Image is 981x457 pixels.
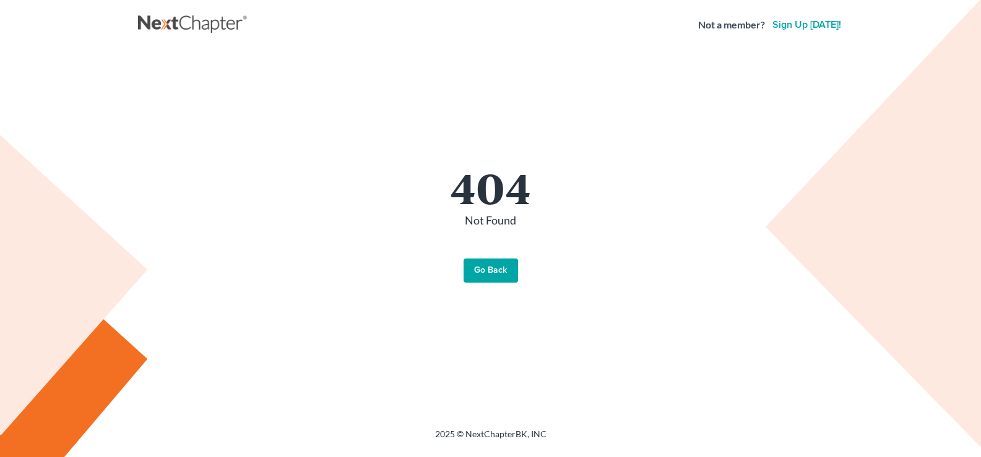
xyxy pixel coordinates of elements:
h1: 404 [150,166,831,208]
a: Sign up [DATE]! [770,20,844,30]
p: Not Found [150,213,831,229]
div: 2025 © NextChapterBK, INC [138,428,844,450]
strong: Not a member? [698,18,765,32]
a: Go Back [464,258,518,283]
